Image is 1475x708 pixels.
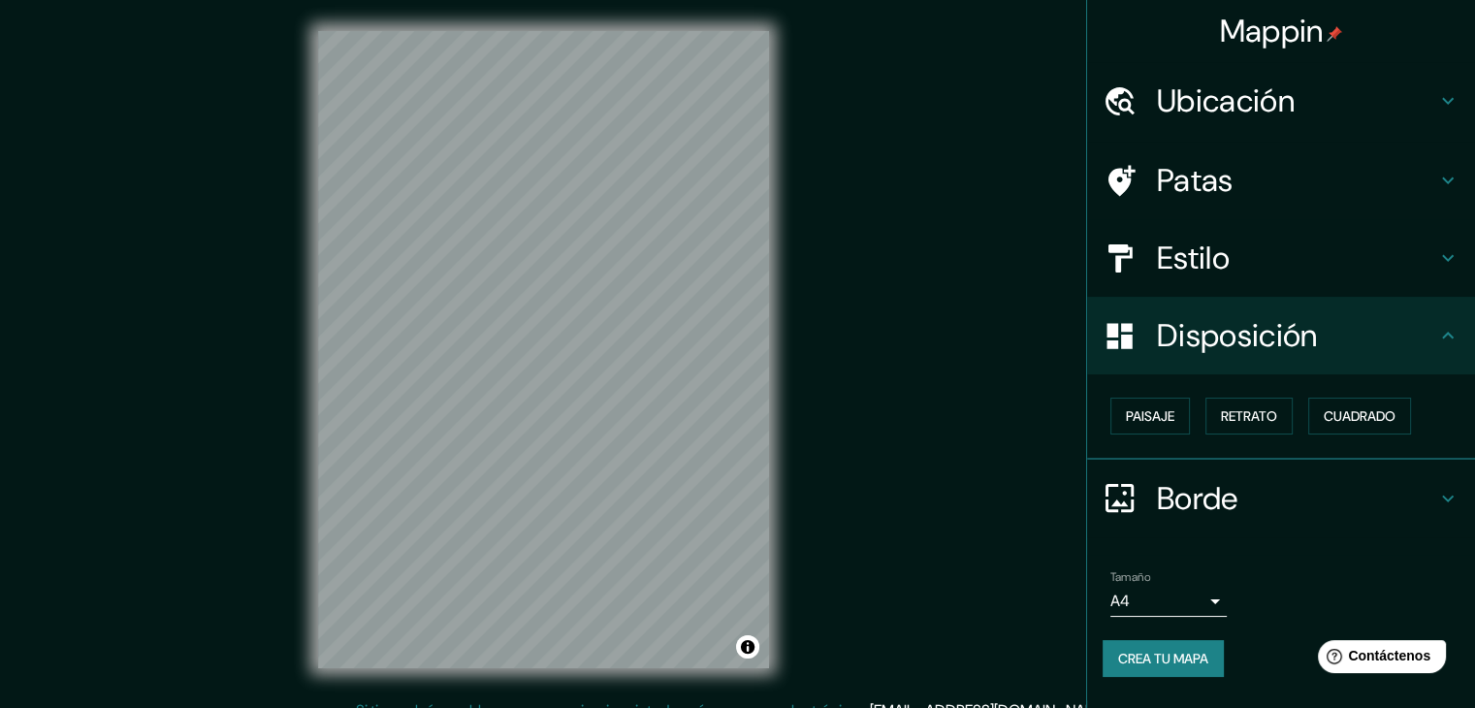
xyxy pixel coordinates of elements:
[1110,586,1227,617] div: A4
[1157,315,1317,356] font: Disposición
[1110,569,1150,585] font: Tamaño
[1103,640,1224,677] button: Crea tu mapa
[1110,591,1130,611] font: A4
[1126,407,1174,425] font: Paisaje
[1157,80,1295,121] font: Ubicación
[1205,398,1293,434] button: Retrato
[1110,398,1190,434] button: Paisaje
[318,31,769,668] canvas: Mapa
[1327,26,1342,42] img: pin-icon.png
[1308,398,1411,434] button: Cuadrado
[1220,11,1324,51] font: Mappin
[1087,62,1475,140] div: Ubicación
[1324,407,1395,425] font: Cuadrado
[1157,238,1230,278] font: Estilo
[1087,460,1475,537] div: Borde
[736,635,759,659] button: Activar o desactivar atribución
[1087,219,1475,297] div: Estilo
[1157,160,1234,201] font: Patas
[1221,407,1277,425] font: Retrato
[1087,142,1475,219] div: Patas
[1118,650,1208,667] font: Crea tu mapa
[1087,297,1475,374] div: Disposición
[1302,632,1454,687] iframe: Lanzador de widgets de ayuda
[1157,478,1238,519] font: Borde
